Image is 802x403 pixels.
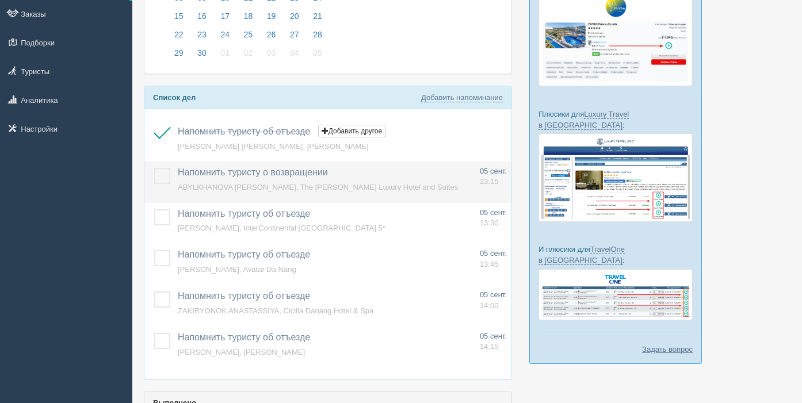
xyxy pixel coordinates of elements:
p: И плюсики для : [539,244,693,266]
b: Список дел [153,93,196,102]
img: travel-one-%D0%BF%D1%96%D0%B4%D0%B1%D1%96%D1%80%D0%BA%D0%B0-%D1%81%D1%80%D0%BC-%D0%B4%D0%BB%D1%8F... [539,269,693,320]
span: 14:00 [480,301,499,310]
button: Добавить другое [318,125,385,137]
span: 13:45 [480,260,499,268]
span: 21 [310,9,325,24]
a: Напомнить туристу о возвращении [178,167,328,177]
span: 17 [217,9,232,24]
a: 16 [191,10,213,28]
p: Плюсики для : [539,109,693,131]
a: Напомнить туристу об отъезде [178,291,310,301]
span: 05 [310,45,325,60]
a: 01 [214,47,236,65]
span: 05 сент. [480,249,507,258]
a: 23 [191,28,213,47]
a: 29 [168,47,190,65]
a: Напомнить туристу об отъезде [178,332,310,342]
span: 24 [217,27,232,42]
a: 26 [261,28,282,47]
a: ZAKIRYONOK ANASTASSIYA, Cicilia Danang Hotel & Spa [178,306,373,315]
span: 05 сент. [480,290,507,299]
img: luxury-travel-%D0%BF%D0%BE%D0%B4%D0%B1%D0%BE%D1%80%D0%BA%D0%B0-%D1%81%D1%80%D0%BC-%D0%B4%D0%BB%D1... [539,133,693,222]
span: 18 [241,9,256,24]
span: 14:15 [480,342,499,351]
a: 05 сент. 13:30 [480,208,507,229]
a: Напомнить туристу об отъезде [178,126,310,136]
a: [PERSON_NAME] [PERSON_NAME], [PERSON_NAME] [178,142,369,151]
a: Напомнить туристу об отъезде [178,209,310,218]
span: 27 [287,27,302,42]
a: 30 [191,47,213,65]
span: 01 [217,45,232,60]
a: 17 [214,10,236,28]
a: [PERSON_NAME], [PERSON_NAME] [178,348,305,356]
a: 20 [284,10,305,28]
a: 03 [261,47,282,65]
span: 05 сент. [480,208,507,217]
span: 16 [194,9,209,24]
a: Задать вопрос [642,344,693,355]
span: 04 [287,45,302,60]
a: Добавить напоминание [421,93,503,102]
a: 28 [307,28,326,47]
span: 25 [241,27,256,42]
a: 05 сент. 13:15 [480,166,507,187]
a: [PERSON_NAME], Avatar Da Nang [178,265,296,274]
span: 03 [264,45,279,60]
a: Luxury Travel в [GEOGRAPHIC_DATA] [539,110,629,130]
a: 22 [168,28,190,47]
a: 15 [168,10,190,28]
span: 29 [171,45,186,60]
span: 15 [171,9,186,24]
a: 05 сент. 14:00 [480,290,507,311]
a: 21 [307,10,326,28]
span: 26 [264,27,279,42]
a: 18 [238,10,259,28]
span: 02 [241,45,256,60]
span: 05 сент. [480,167,507,175]
span: 30 [194,45,209,60]
span: 23 [194,27,209,42]
a: ABYLKHANOVA [PERSON_NAME], The [PERSON_NAME] Luxury Hotel and Suites [178,183,458,191]
a: 05 сент. 13:45 [480,248,507,270]
a: 24 [214,28,236,47]
span: 19 [264,9,279,24]
a: 05 сент. 14:15 [480,331,507,352]
a: 27 [284,28,305,47]
a: [PERSON_NAME], InterContinental [GEOGRAPHIC_DATA] 5* [178,224,385,232]
span: 22 [171,27,186,42]
a: Напомнить туристу об отъезде [178,250,310,259]
a: 02 [238,47,259,65]
span: 20 [287,9,302,24]
a: 05 [307,47,326,65]
span: 28 [310,27,325,42]
a: 25 [238,28,259,47]
span: 13:15 [480,177,499,186]
span: 13:30 [480,218,499,227]
a: 19 [261,10,282,28]
span: 05 сент. [480,332,507,340]
a: 04 [284,47,305,65]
